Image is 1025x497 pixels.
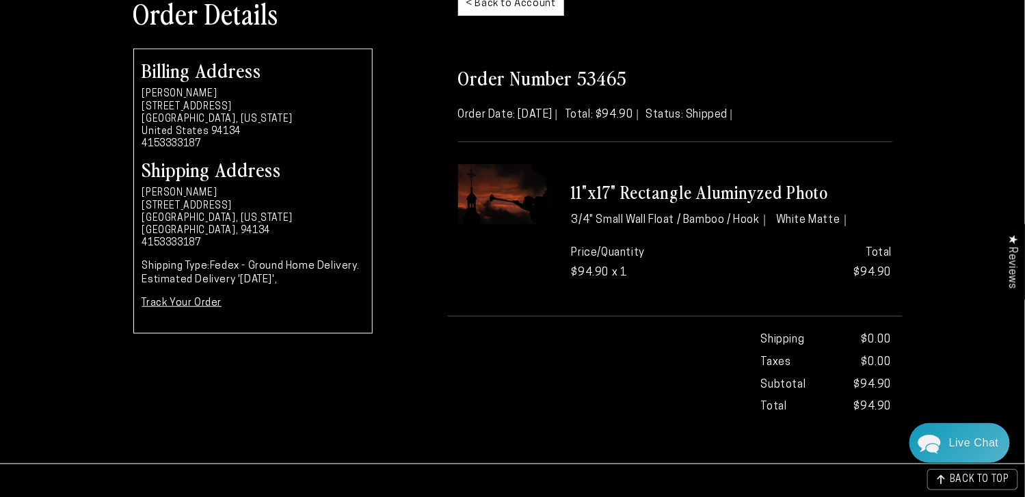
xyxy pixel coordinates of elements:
[854,397,892,417] strong: $94.90
[142,113,364,126] li: [GEOGRAPHIC_DATA], [US_STATE]
[854,375,892,395] span: $94.90
[999,224,1025,299] div: Click to open Judge.me floating reviews tab
[949,423,999,463] div: Contact Us Directly
[142,298,222,308] a: Track Your Order
[157,21,192,56] img: Helga
[142,126,364,138] li: United States 94134
[142,225,364,237] li: [GEOGRAPHIC_DATA], 94134
[866,247,892,258] strong: Total
[105,351,185,358] span: We run on
[565,109,638,120] span: Total: $94.90
[909,423,1010,463] div: Chat widget toggle
[572,215,766,227] li: 3/4" Small Wall Float / Bamboo / Hook
[458,65,892,90] h2: Order Number 53465
[761,375,806,395] strong: Subtotal
[776,215,846,227] li: White Matte
[458,164,551,224] img: 11"x17" Rectangle White Matte Aluminyzed Photo - 3/4" Small Wall Float / Hook
[142,200,364,213] li: [STREET_ADDRESS]
[142,188,217,198] strong: [PERSON_NAME]
[142,260,364,286] p: Fedex - Ground Home Delivery. Estimated Delivery '[DATE]',
[645,109,732,120] span: Status: Shipped
[142,213,364,225] li: [GEOGRAPHIC_DATA], [US_STATE]
[572,243,721,283] p: Price/Quantity $94.90 x 1
[99,21,135,56] img: Marie J
[458,109,557,120] span: Order Date: [DATE]
[761,353,791,373] strong: Taxes
[20,64,271,75] div: We usually reply in a few hours.
[128,21,163,56] img: John
[142,89,217,99] strong: [PERSON_NAME]
[142,261,210,271] strong: Shipping Type:
[142,237,364,250] li: 4153333187
[92,371,198,392] a: Send a Message
[761,330,805,350] strong: Shipping
[742,243,892,283] p: $94.90
[146,348,185,358] span: Re:amaze
[142,101,364,113] li: [STREET_ADDRESS]
[861,330,892,350] span: $0.00
[572,181,892,204] h3: 11"x17" Rectangle Aluminyzed Photo
[861,353,892,373] span: $0.00
[950,475,1009,485] span: BACK TO TOP
[761,397,787,417] strong: Total
[142,159,364,178] h2: Shipping Address
[142,138,364,150] li: 4153333187
[142,60,364,79] h2: Billing Address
